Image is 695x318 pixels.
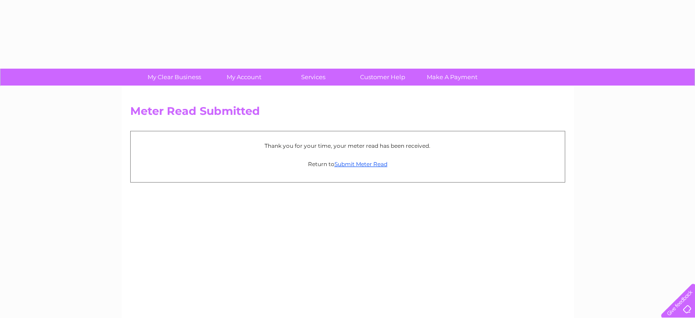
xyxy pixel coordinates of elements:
[206,69,281,86] a: My Account
[137,69,212,86] a: My Clear Business
[276,69,351,86] a: Services
[135,141,560,150] p: Thank you for your time, your meter read has been received.
[345,69,420,86] a: Customer Help
[130,105,565,122] h2: Meter Read Submitted
[334,161,387,167] a: Submit Meter Read
[414,69,490,86] a: Make A Payment
[135,160,560,168] p: Return to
